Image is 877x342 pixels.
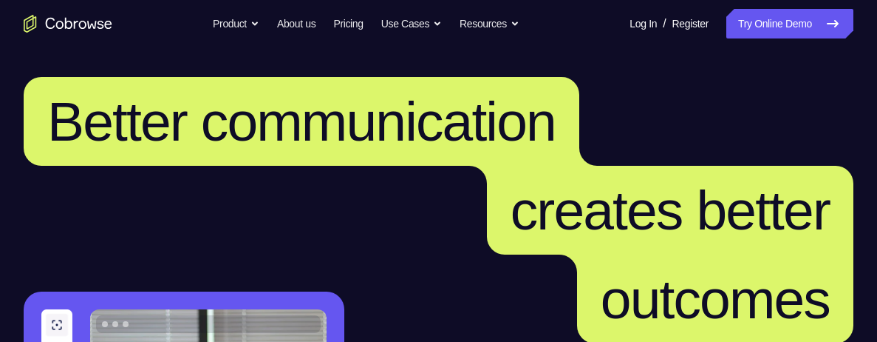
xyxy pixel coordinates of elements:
a: About us [277,9,315,38]
a: Log In [629,9,657,38]
a: Go to the home page [24,15,112,33]
button: Resources [460,9,519,38]
button: Product [213,9,259,38]
button: Use Cases [381,9,442,38]
span: Better communication [47,90,556,152]
span: outcomes [601,268,830,330]
span: creates better [511,179,830,241]
a: Register [672,9,709,38]
a: Try Online Demo [726,9,853,38]
a: Pricing [333,9,363,38]
span: / [663,15,666,33]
